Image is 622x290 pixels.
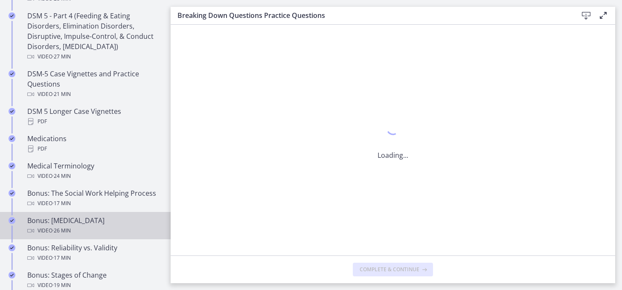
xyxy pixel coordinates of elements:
[27,188,160,209] div: Bonus: The Social Work Helping Process
[52,171,71,181] span: · 24 min
[177,10,564,20] h3: Breaking Down Questions Practice Questions
[353,263,433,276] button: Complete & continue
[27,69,160,99] div: DSM-5 Case Vignettes and Practice Questions
[27,243,160,263] div: Bonus: Reliability vs. Validity
[27,198,160,209] div: Video
[378,120,408,140] div: 1
[27,161,160,181] div: Medical Terminology
[52,226,71,236] span: · 26 min
[27,144,160,154] div: PDF
[27,171,160,181] div: Video
[9,12,15,19] i: Completed
[9,244,15,251] i: Completed
[378,150,408,160] p: Loading...
[52,198,71,209] span: · 17 min
[9,190,15,197] i: Completed
[27,226,160,236] div: Video
[9,135,15,142] i: Completed
[9,108,15,115] i: Completed
[27,106,160,127] div: DSM 5 Longer Case Vignettes
[27,11,160,62] div: DSM 5 - Part 4 (Feeding & Eating Disorders, Elimination Disorders, Disruptive, Impulse-Control, &...
[360,266,419,273] span: Complete & continue
[27,215,160,236] div: Bonus: [MEDICAL_DATA]
[9,272,15,278] i: Completed
[9,217,15,224] i: Completed
[27,52,160,62] div: Video
[27,116,160,127] div: PDF
[9,162,15,169] i: Completed
[52,52,71,62] span: · 27 min
[27,253,160,263] div: Video
[27,133,160,154] div: Medications
[52,89,71,99] span: · 21 min
[9,70,15,77] i: Completed
[52,253,71,263] span: · 17 min
[27,89,160,99] div: Video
